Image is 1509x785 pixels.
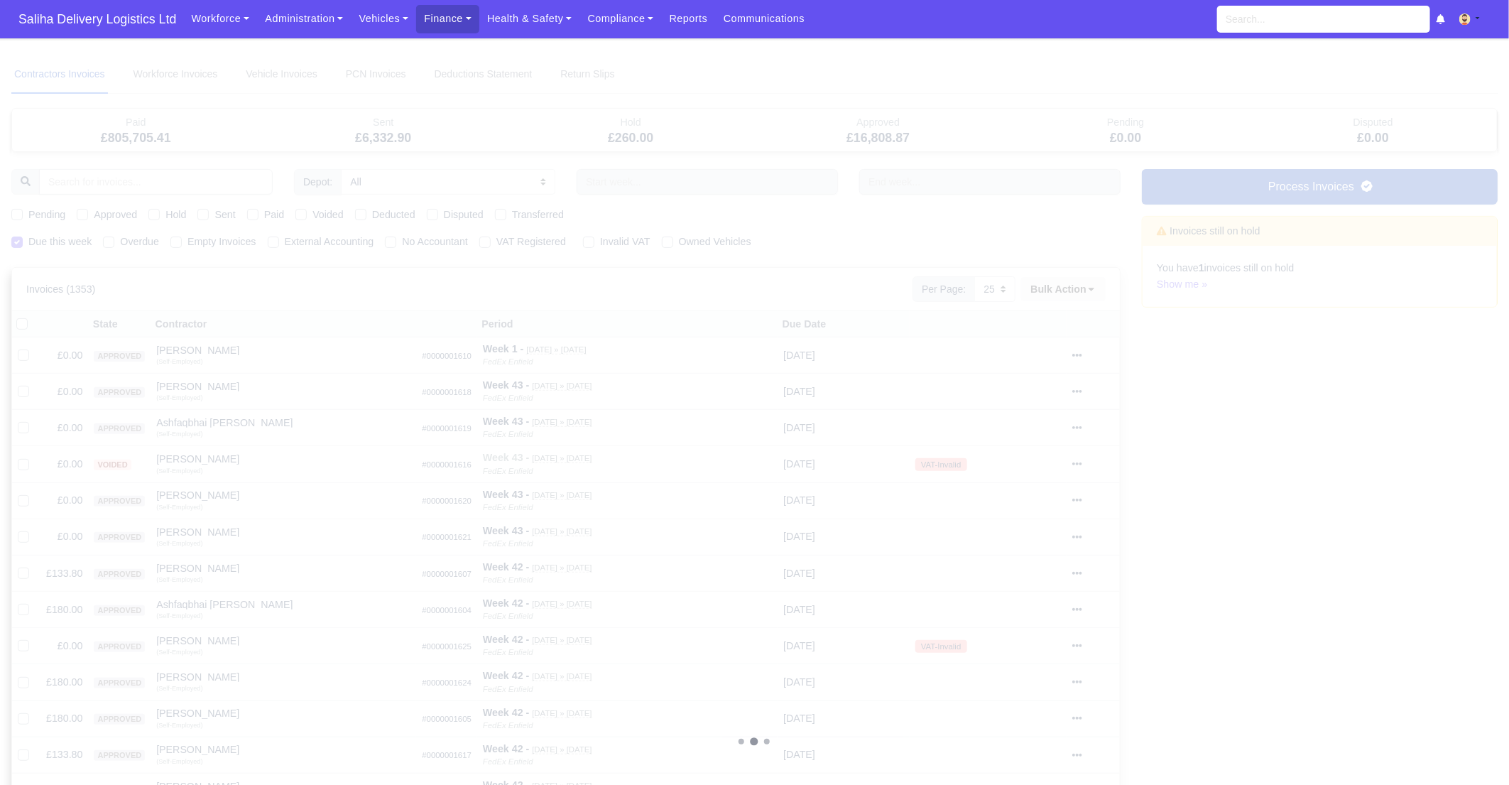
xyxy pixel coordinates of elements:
span: Saliha Delivery Logistics Ltd [11,5,183,33]
a: Workforce [183,5,257,33]
a: Compliance [579,5,661,33]
input: Search... [1217,6,1430,33]
a: Saliha Delivery Logistics Ltd [11,6,183,33]
iframe: Chat Widget [1438,717,1509,785]
a: Health & Safety [479,5,580,33]
a: Finance [416,5,479,33]
a: Administration [257,5,351,33]
a: Communications [716,5,813,33]
a: Reports [661,5,715,33]
a: Vehicles [351,5,416,33]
